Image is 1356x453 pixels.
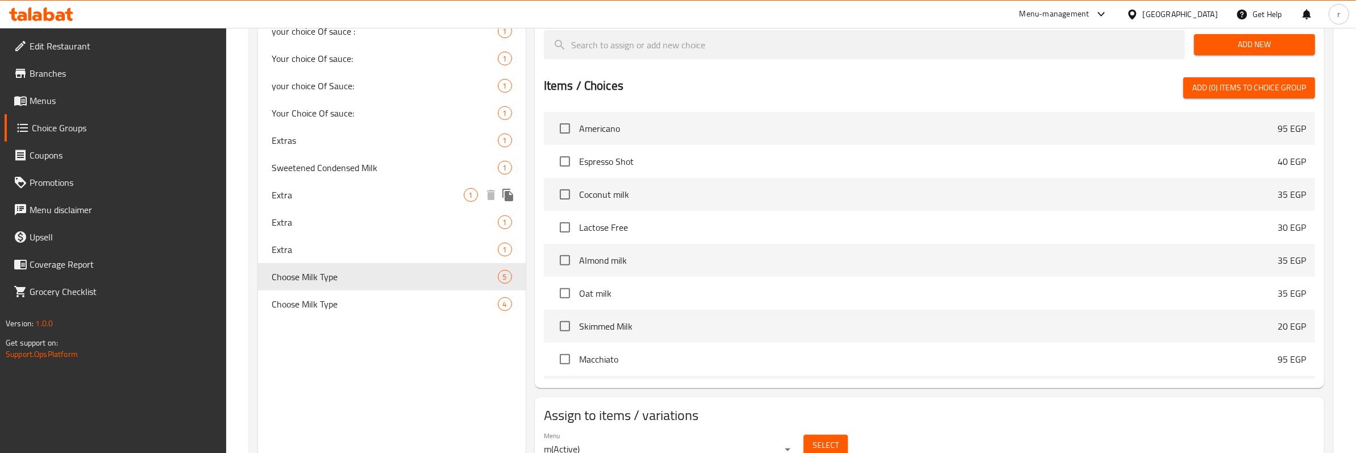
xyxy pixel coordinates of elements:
div: Sweetened Condensed Milk1 [258,154,526,181]
div: Choices [498,52,512,65]
span: Americano [579,122,1278,135]
p: 30 EGP [1278,221,1306,234]
span: Select choice [553,314,577,338]
input: search [544,30,1185,59]
span: Choice Groups [32,121,217,135]
a: Grocery Checklist [5,278,226,305]
span: Extra [272,243,498,256]
span: Select choice [553,182,577,206]
span: 1 [464,190,477,201]
span: Coverage Report [30,257,217,271]
span: Select [813,438,839,452]
div: Choices [498,161,512,174]
a: Menu disclaimer [5,196,226,223]
span: Version: [6,316,34,331]
span: Upsell [30,230,217,244]
span: 1 [498,108,511,119]
a: Choice Groups [5,114,226,142]
span: Add (0) items to choice group [1192,81,1306,95]
span: 5 [498,272,511,282]
span: Grocery Checklist [30,285,217,298]
span: 1 [498,26,511,37]
span: 1 [498,163,511,173]
span: 1 [498,244,511,255]
span: Get support on: [6,335,58,350]
a: Upsell [5,223,226,251]
span: Coupons [30,148,217,162]
div: Choices [498,270,512,284]
div: Your Choice Of sauce:1 [258,99,526,127]
a: Branches [5,60,226,87]
div: Menu-management [1020,7,1089,21]
p: 20 EGP [1278,319,1306,333]
h2: Assign to items / variations [544,406,1315,425]
button: duplicate [500,186,517,203]
span: 4 [498,299,511,310]
span: Lactose Free [579,221,1278,234]
p: 35 EGP [1278,188,1306,201]
a: Edit Restaurant [5,32,226,60]
span: Espresso Shot [579,155,1278,168]
div: Choices [498,243,512,256]
span: 1 [498,135,511,146]
p: 40 EGP [1278,155,1306,168]
span: Select choice [553,281,577,305]
div: Choices [498,215,512,229]
span: Add New [1203,38,1306,52]
button: delete [482,186,500,203]
span: your choice Of Sauce: [272,79,498,93]
p: 95 EGP [1278,122,1306,135]
span: Select choice [553,117,577,140]
div: Choices [464,188,478,202]
span: Your choice Of sauce: [272,52,498,65]
span: Coconut milk [579,188,1278,201]
span: r [1337,8,1340,20]
span: Extra [272,215,498,229]
div: Extra1 [258,236,526,263]
span: Promotions [30,176,217,189]
a: Coupons [5,142,226,169]
div: Choose Milk Type5 [258,263,526,290]
div: Choices [498,297,512,311]
span: Select choice [553,215,577,239]
a: Coverage Report [5,251,226,278]
p: 35 EGP [1278,286,1306,300]
span: Menu disclaimer [30,203,217,217]
div: [GEOGRAPHIC_DATA] [1143,8,1218,20]
span: Almond milk [579,253,1278,267]
span: 1 [498,81,511,92]
div: your choice Of sauce :1 [258,18,526,45]
span: Choose Milk Type [272,270,498,284]
span: Branches [30,67,217,80]
div: Choices [498,106,512,120]
a: Promotions [5,169,226,196]
a: Menus [5,87,226,114]
div: Extra1deleteduplicate [258,181,526,209]
div: your choice Of Sauce:1 [258,72,526,99]
span: 1 [498,217,511,228]
span: Extra [272,188,464,202]
span: Select choice [553,347,577,371]
span: Menus [30,94,217,107]
div: Choose Milk Type4 [258,290,526,318]
span: Oat milk [579,286,1278,300]
span: Extras [272,134,498,147]
p: 95 EGP [1278,352,1306,366]
button: Add (0) items to choice group [1183,77,1315,98]
span: your choice Of sauce : [272,24,498,38]
span: Select choice [553,149,577,173]
span: 1.0.0 [35,316,53,331]
div: Extra1 [258,209,526,236]
span: Edit Restaurant [30,39,217,53]
div: Extras1 [258,127,526,154]
div: Choices [498,134,512,147]
div: Choices [498,24,512,38]
p: 35 EGP [1278,253,1306,267]
button: Add New [1194,34,1315,55]
span: Choose Milk Type [272,297,498,311]
span: Skimmed Milk [579,319,1278,333]
span: 1 [498,53,511,64]
a: Support.OpsPlatform [6,347,78,361]
div: Choices [498,79,512,93]
div: Your choice Of sauce:1 [258,45,526,72]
